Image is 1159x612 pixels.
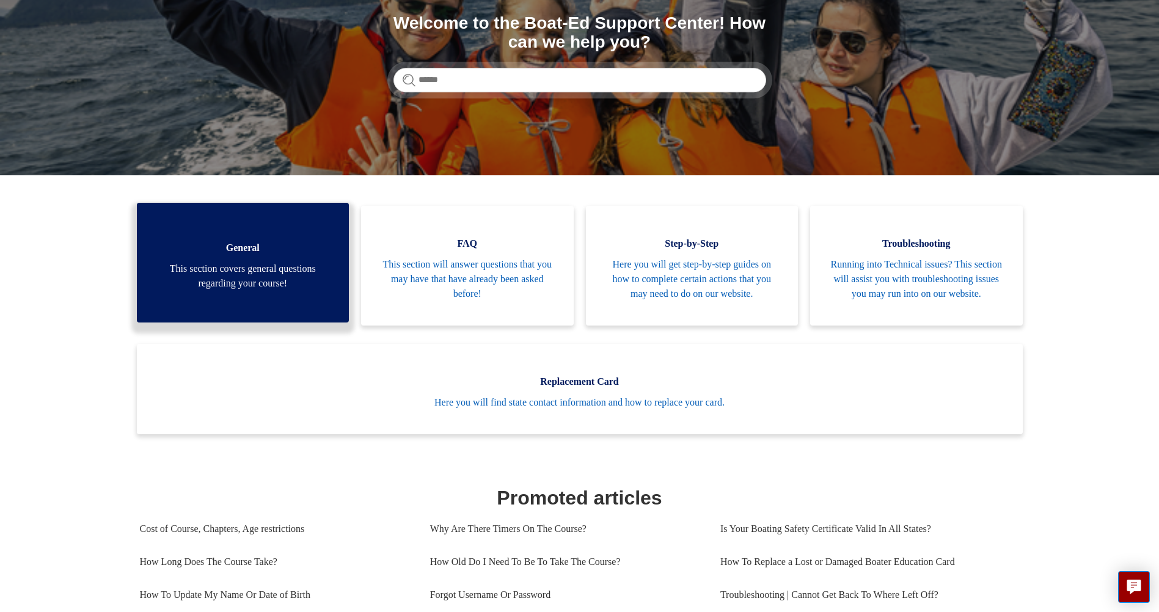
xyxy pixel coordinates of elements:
[1118,571,1150,603] button: Live chat
[828,257,1004,301] span: Running into Technical issues? This section will assist you with troubleshooting issues you may r...
[393,14,766,52] h1: Welcome to the Boat-Ed Support Center! How can we help you?
[810,206,1023,326] a: Troubleshooting Running into Technical issues? This section will assist you with troubleshooting ...
[140,578,412,611] a: How To Update My Name Or Date of Birth
[137,344,1023,434] a: Replacement Card Here you will find state contact information and how to replace your card.
[720,512,1011,545] a: Is Your Boating Safety Certificate Valid In All States?
[140,512,412,545] a: Cost of Course, Chapters, Age restrictions
[137,203,349,322] a: General This section covers general questions regarding your course!
[379,236,555,251] span: FAQ
[155,241,331,255] span: General
[140,483,1020,512] h1: Promoted articles
[430,545,702,578] a: How Old Do I Need To Be To Take The Course?
[720,578,1011,611] a: Troubleshooting | Cannot Get Back To Where Left Off?
[361,206,574,326] a: FAQ This section will answer questions that you may have that have already been asked before!
[155,395,1004,410] span: Here you will find state contact information and how to replace your card.
[586,206,799,326] a: Step-by-Step Here you will get step-by-step guides on how to complete certain actions that you ma...
[393,68,766,92] input: Search
[155,261,331,291] span: This section covers general questions regarding your course!
[155,374,1004,389] span: Replacement Card
[828,236,1004,251] span: Troubleshooting
[604,236,780,251] span: Step-by-Step
[604,257,780,301] span: Here you will get step-by-step guides on how to complete certain actions that you may need to do ...
[430,578,702,611] a: Forgot Username Or Password
[430,512,702,545] a: Why Are There Timers On The Course?
[379,257,555,301] span: This section will answer questions that you may have that have already been asked before!
[720,545,1011,578] a: How To Replace a Lost or Damaged Boater Education Card
[140,545,412,578] a: How Long Does The Course Take?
